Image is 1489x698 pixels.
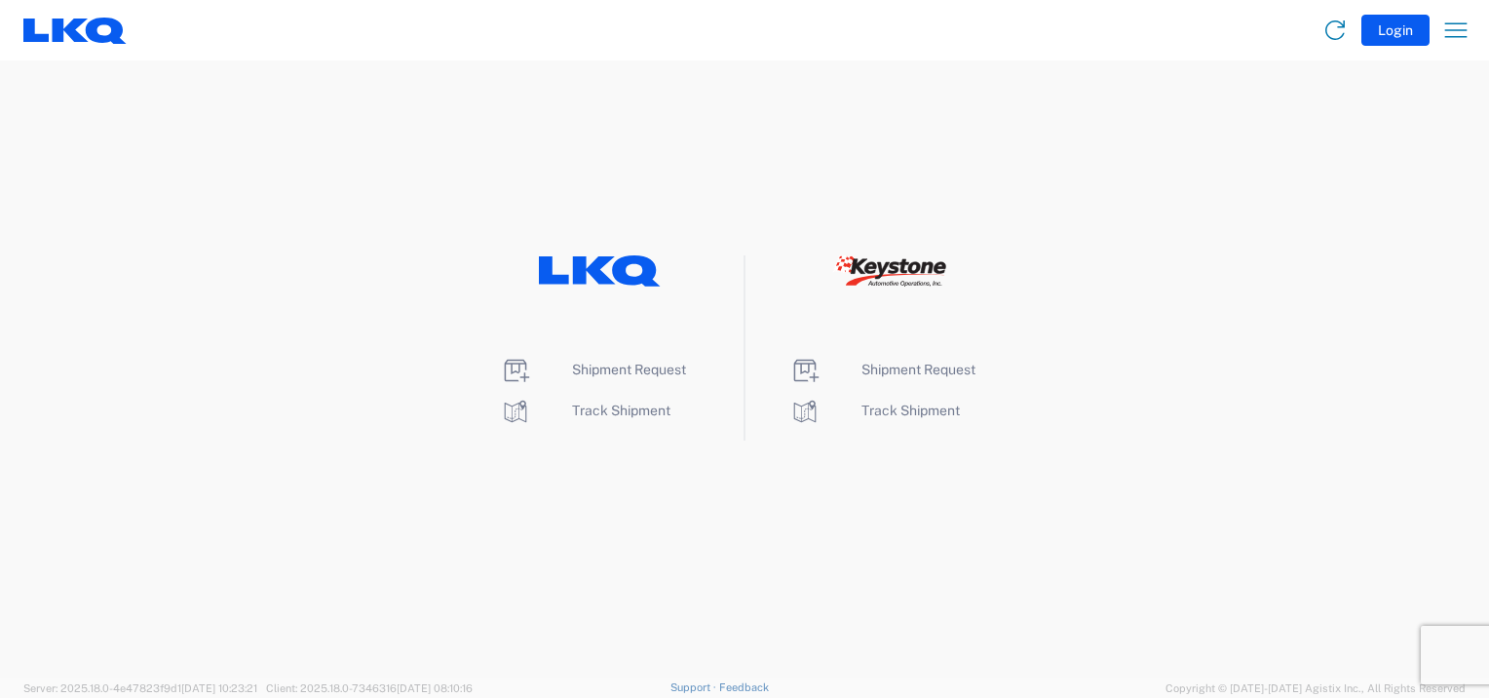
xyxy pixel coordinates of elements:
[181,682,257,694] span: [DATE] 10:23:21
[397,682,473,694] span: [DATE] 08:10:16
[23,682,257,694] span: Server: 2025.18.0-4e47823f9d1
[719,681,769,693] a: Feedback
[861,362,975,377] span: Shipment Request
[789,362,975,377] a: Shipment Request
[670,681,719,693] a: Support
[572,362,686,377] span: Shipment Request
[1165,679,1466,697] span: Copyright © [DATE]-[DATE] Agistix Inc., All Rights Reserved
[266,682,473,694] span: Client: 2025.18.0-7346316
[1361,15,1430,46] button: Login
[789,403,960,418] a: Track Shipment
[572,403,670,418] span: Track Shipment
[500,362,686,377] a: Shipment Request
[500,403,670,418] a: Track Shipment
[861,403,960,418] span: Track Shipment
